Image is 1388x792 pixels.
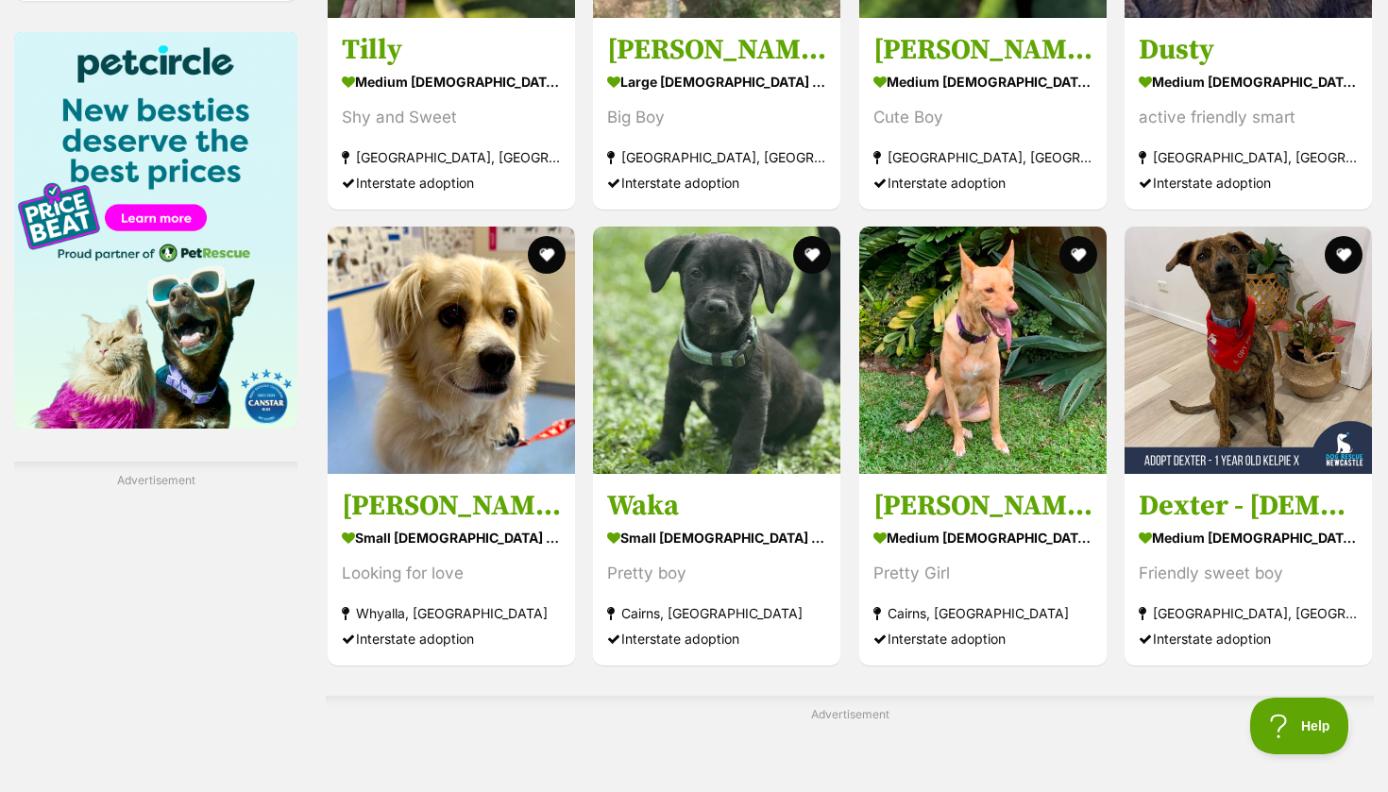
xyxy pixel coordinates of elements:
div: Friendly sweet boy [1139,561,1358,586]
img: Waka - French Bulldog [593,227,840,474]
div: Big Boy [607,104,826,129]
h3: [PERSON_NAME] [342,488,561,524]
button: favourite [794,236,832,274]
div: Cute Boy [873,104,1092,129]
h3: Waka [607,488,826,524]
img: Pet Circle promo banner [14,32,297,429]
a: Dexter - [DEMOGRAPHIC_DATA] Kelpie X medium [DEMOGRAPHIC_DATA] Dog Friendly sweet boy [GEOGRAPHIC... [1125,474,1372,666]
strong: large [DEMOGRAPHIC_DATA] Dog [607,67,826,94]
strong: Cairns, [GEOGRAPHIC_DATA] [873,600,1092,626]
div: active friendly smart [1139,104,1358,129]
a: Waka small [DEMOGRAPHIC_DATA] Dog Pretty boy Cairns, [GEOGRAPHIC_DATA] Interstate adoption [593,474,840,666]
iframe: Help Scout Beacon - Open [1250,698,1350,754]
strong: medium [DEMOGRAPHIC_DATA] Dog [873,524,1092,551]
strong: medium [DEMOGRAPHIC_DATA] Dog [342,67,561,94]
button: favourite [528,236,566,274]
a: [PERSON_NAME] medium [DEMOGRAPHIC_DATA] Dog Cute Boy [GEOGRAPHIC_DATA], [GEOGRAPHIC_DATA] Interst... [859,17,1107,209]
div: Pretty Girl [873,561,1092,586]
strong: [GEOGRAPHIC_DATA], [GEOGRAPHIC_DATA] [342,143,561,169]
div: Interstate adoption [342,626,561,651]
h3: [PERSON_NAME] [873,31,1092,67]
div: Interstate adoption [607,169,826,194]
a: [PERSON_NAME] small [DEMOGRAPHIC_DATA] Dog Looking for love Whyalla, [GEOGRAPHIC_DATA] Interstate... [328,474,575,666]
h3: Dexter - [DEMOGRAPHIC_DATA] Kelpie X [1139,488,1358,524]
strong: [GEOGRAPHIC_DATA], [GEOGRAPHIC_DATA] [607,143,826,169]
a: Dusty medium [DEMOGRAPHIC_DATA] Dog active friendly smart [GEOGRAPHIC_DATA], [GEOGRAPHIC_DATA] In... [1125,17,1372,209]
strong: medium [DEMOGRAPHIC_DATA] Dog [1139,524,1358,551]
div: Interstate adoption [873,169,1092,194]
strong: [GEOGRAPHIC_DATA], [GEOGRAPHIC_DATA] [1139,600,1358,626]
strong: [GEOGRAPHIC_DATA], [GEOGRAPHIC_DATA] [873,143,1092,169]
div: Interstate adoption [1139,169,1358,194]
div: Interstate adoption [1139,626,1358,651]
img: Otto - Tibetan Spaniel Dog [328,227,575,474]
strong: Whyalla, [GEOGRAPHIC_DATA] [342,600,561,626]
div: Pretty boy [607,561,826,586]
h3: Dusty [1139,31,1358,67]
a: [PERSON_NAME] medium [DEMOGRAPHIC_DATA] Dog Pretty Girl Cairns, [GEOGRAPHIC_DATA] Interstate adop... [859,474,1107,666]
strong: [GEOGRAPHIC_DATA], [GEOGRAPHIC_DATA] [1139,143,1358,169]
div: Shy and Sweet [342,104,561,129]
img: Cleo - Australian Kelpie Dog [859,227,1107,474]
strong: small [DEMOGRAPHIC_DATA] Dog [342,524,561,551]
strong: medium [DEMOGRAPHIC_DATA] Dog [1139,67,1358,94]
strong: small [DEMOGRAPHIC_DATA] Dog [607,524,826,551]
div: Interstate adoption [607,626,826,651]
button: favourite [1325,236,1363,274]
a: [PERSON_NAME] large [DEMOGRAPHIC_DATA] Dog Big Boy [GEOGRAPHIC_DATA], [GEOGRAPHIC_DATA] Interstat... [593,17,840,209]
div: Looking for love [342,561,561,586]
div: Interstate adoption [342,169,561,194]
strong: medium [DEMOGRAPHIC_DATA] Dog [873,67,1092,94]
button: favourite [1059,236,1097,274]
strong: Cairns, [GEOGRAPHIC_DATA] [607,600,826,626]
h3: [PERSON_NAME] [873,488,1092,524]
div: Interstate adoption [873,626,1092,651]
a: Tilly medium [DEMOGRAPHIC_DATA] Dog Shy and Sweet [GEOGRAPHIC_DATA], [GEOGRAPHIC_DATA] Interstate... [328,17,575,209]
h3: Tilly [342,31,561,67]
img: Dexter - 1 Year Old Kelpie X - Kelpie Dog [1125,227,1372,474]
h3: [PERSON_NAME] [607,31,826,67]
